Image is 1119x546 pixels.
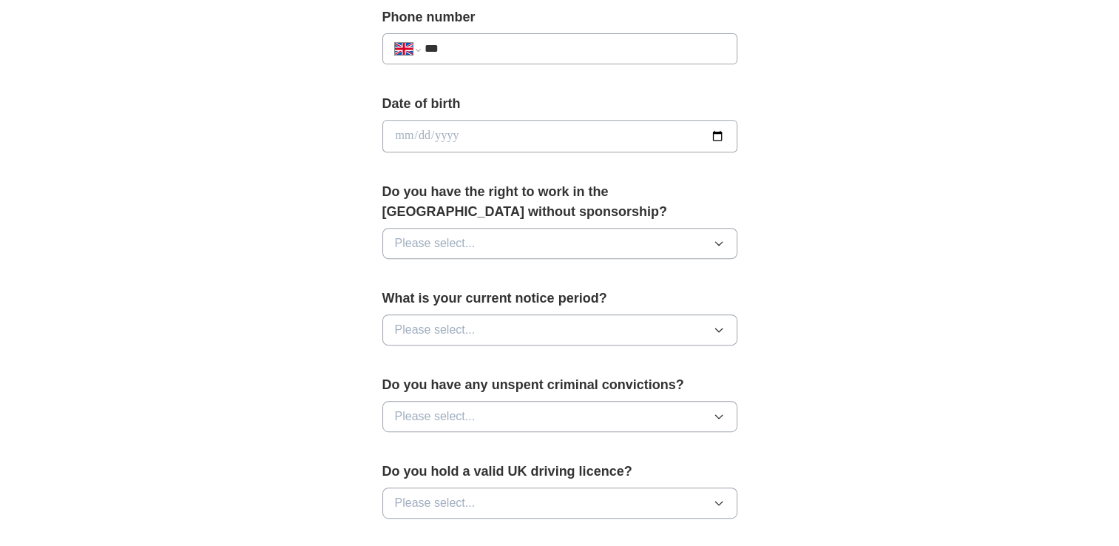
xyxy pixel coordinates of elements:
button: Please select... [382,228,737,259]
label: Date of birth [382,94,737,114]
label: Phone number [382,7,737,27]
label: Do you have any unspent criminal convictions? [382,375,737,395]
label: What is your current notice period? [382,289,737,309]
label: Do you have the right to work in the [GEOGRAPHIC_DATA] without sponsorship? [382,182,737,222]
span: Please select... [395,321,476,339]
button: Please select... [382,314,737,346]
label: Do you hold a valid UK driving licence? [382,462,737,482]
button: Please select... [382,488,737,519]
button: Please select... [382,401,737,432]
span: Please select... [395,494,476,512]
span: Please select... [395,235,476,252]
span: Please select... [395,408,476,425]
